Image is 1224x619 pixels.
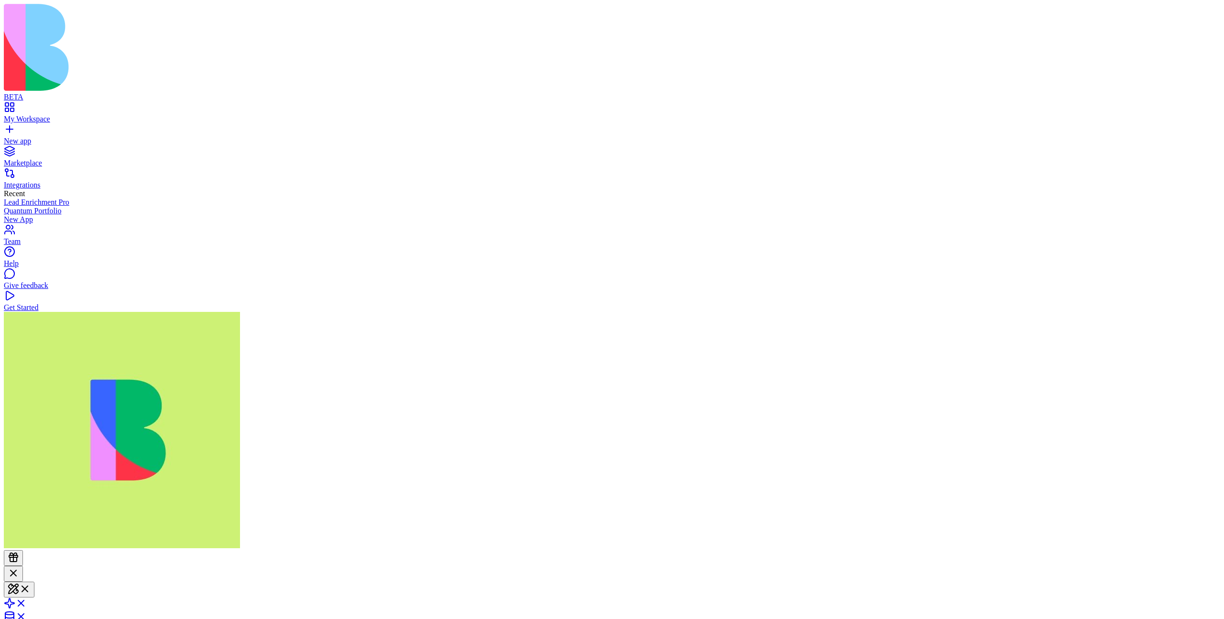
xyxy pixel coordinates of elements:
[4,189,25,198] span: Recent
[4,251,1220,268] a: Help
[4,137,1220,145] div: New app
[4,198,1220,207] a: Lead Enrichment Pro
[4,84,1220,101] a: BETA
[4,172,1220,189] a: Integrations
[4,4,388,91] img: logo
[4,106,1220,123] a: My Workspace
[4,215,1220,224] a: New App
[4,303,1220,312] div: Get Started
[4,150,1220,167] a: Marketplace
[4,273,1220,290] a: Give feedback
[4,312,240,548] img: WhatsApp_Image_2025-01-03_at_11.26.17_rubx1k.jpg
[4,259,1220,268] div: Help
[4,207,1220,215] a: Quantum Portfolio
[4,237,1220,246] div: Team
[4,181,1220,189] div: Integrations
[4,229,1220,246] a: Team
[4,115,1220,123] div: My Workspace
[4,128,1220,145] a: New app
[4,93,1220,101] div: BETA
[4,159,1220,167] div: Marketplace
[4,295,1220,312] a: Get Started
[4,281,1220,290] div: Give feedback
